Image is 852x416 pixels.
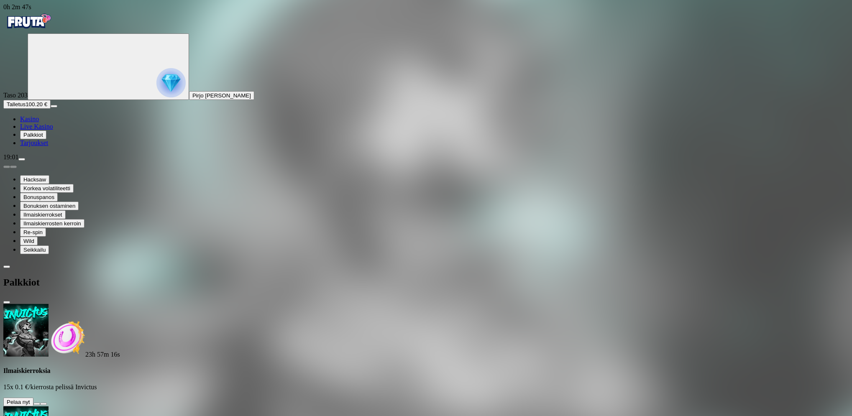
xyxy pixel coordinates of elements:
span: countdown [85,351,120,358]
button: Seikkailu [20,245,49,254]
a: poker-chip iconLive Kasino [20,123,53,130]
span: 19:01 [3,153,18,161]
span: Pelaa nyt [7,399,30,405]
span: Tarjoukset [20,139,48,146]
span: Wild [23,238,34,244]
h4: Ilmaiskierroksia [3,367,849,375]
button: Wild [20,237,38,245]
span: Taso 203 [3,92,28,99]
button: Korkea volatiliteetti [20,184,74,193]
span: Pirjo [PERSON_NAME] [192,92,251,99]
span: Bonuspanos [23,194,54,200]
button: Ilmaiskierrokset [20,210,66,219]
span: Ilmaiskierrosten kerroin [23,220,81,227]
button: Re-spin [20,228,46,237]
span: Palkkiot [23,132,43,138]
span: Ilmaiskierrokset [23,212,62,218]
button: Bonuksen ostaminen [20,202,79,210]
a: diamond iconKasino [20,115,39,123]
span: Seikkailu [23,247,46,253]
span: Talletus [7,101,26,107]
button: reward progress [28,33,189,100]
a: gift-inverted iconTarjoukset [20,139,48,146]
button: Pirjo [PERSON_NAME] [189,91,254,100]
p: 15x 0.1 €/kierrosta pelissä Invictus [3,383,849,391]
nav: Primary [3,11,849,147]
button: info [40,403,47,405]
button: Hacksaw [20,175,49,184]
button: Bonuspanos [20,193,58,202]
span: Hacksaw [23,176,46,183]
span: 100.20 € [26,101,47,107]
button: Ilmaiskierrosten kerroin [20,219,84,228]
span: Korkea volatiliteetti [23,185,70,191]
button: Talletusplus icon100.20 € [3,100,51,109]
img: Fruta [3,11,54,32]
span: Bonuksen ostaminen [23,203,75,209]
img: reward progress [156,68,186,97]
button: Pelaa nyt [3,398,33,406]
button: close [3,301,10,304]
h2: Palkkiot [3,277,849,288]
button: next slide [10,166,17,168]
img: Freespins bonus icon [49,320,85,357]
span: Kasino [20,115,39,123]
span: Re-spin [23,229,43,235]
button: chevron-left icon [3,265,10,268]
img: Invictus [3,304,49,357]
span: user session time [3,3,31,10]
button: menu [18,158,25,161]
a: Fruta [3,26,54,33]
button: prev slide [3,166,10,168]
span: Live Kasino [20,123,53,130]
button: menu [51,105,57,107]
button: reward iconPalkkiot [20,130,46,139]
